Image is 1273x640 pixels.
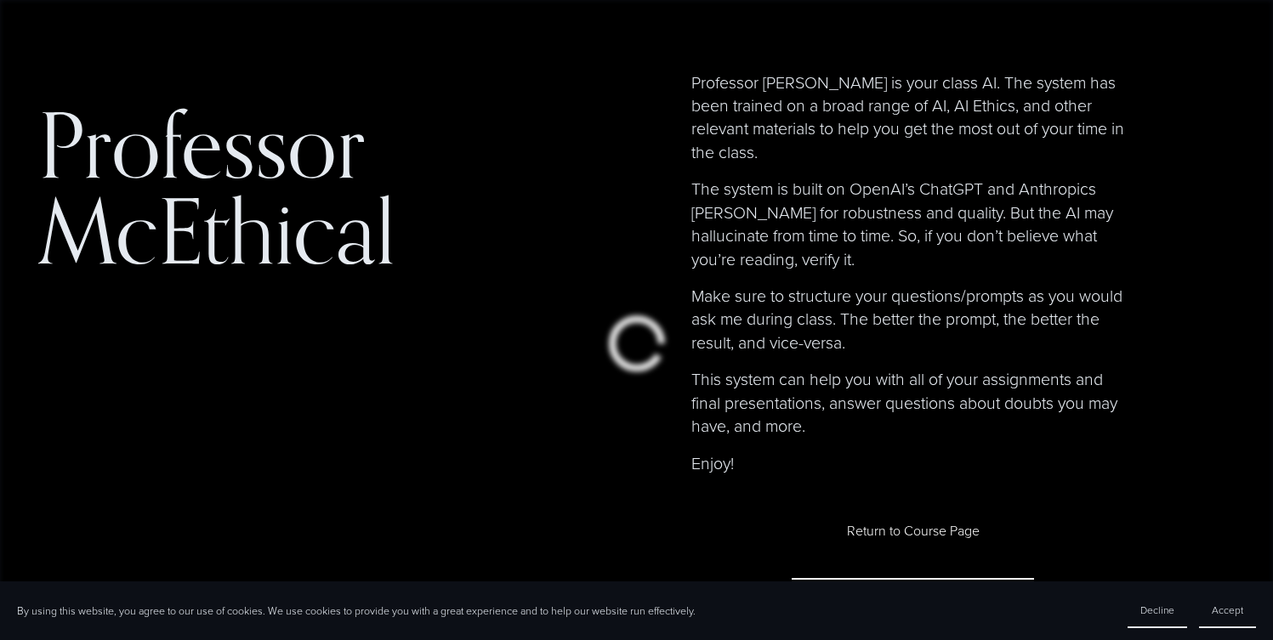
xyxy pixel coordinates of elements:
[1199,593,1256,628] button: Accept
[691,284,1134,354] p: Make sure to structure your questions/prompts as you would ask me during class. The better the pr...
[691,367,1134,437] p: This system can help you with all of your assignments and final presentations, answer questions a...
[691,451,1134,474] p: Enjoy!
[792,484,1033,580] a: Return to Course Page
[691,71,1134,164] p: Professor [PERSON_NAME] is your class AI. The system has been trained on a broad range of AI, AI ...
[1140,603,1174,617] span: Decline
[38,102,365,189] div: Professor
[17,603,696,618] p: By using this website, you agree to our use of cookies. We use cookies to provide you with a grea...
[691,177,1134,270] p: The system is built on OpenAI’s ChatGPT and Anthropics [PERSON_NAME] for robustness and quality. ...
[1212,603,1243,617] span: Accept
[38,188,395,275] div: McEthical
[1128,593,1187,628] button: Decline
